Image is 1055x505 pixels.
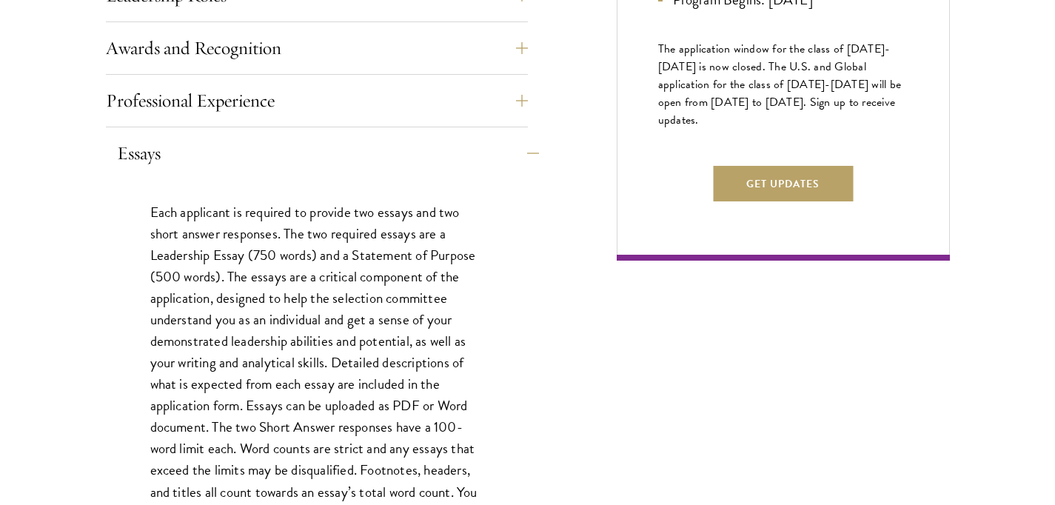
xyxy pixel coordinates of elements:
button: Essays [117,136,539,171]
button: Professional Experience [106,83,528,118]
button: Awards and Recognition [106,30,528,66]
button: Get Updates [713,166,853,201]
span: The application window for the class of [DATE]-[DATE] is now closed. The U.S. and Global applicat... [658,40,902,129]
